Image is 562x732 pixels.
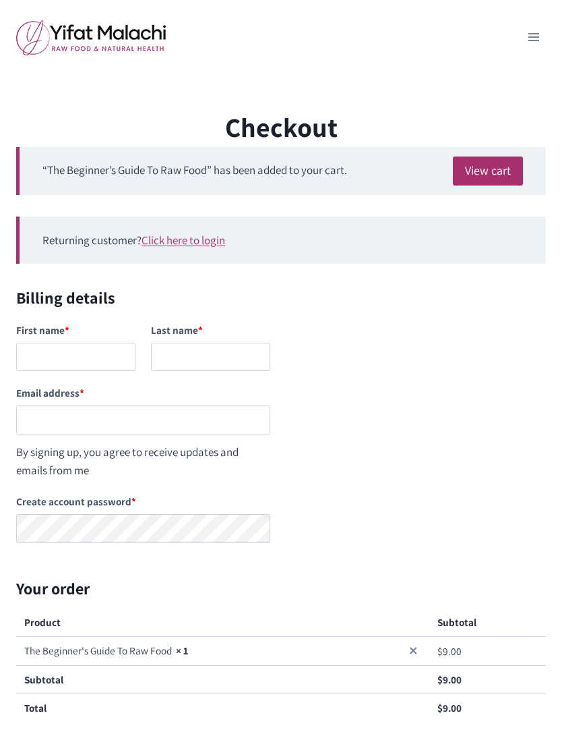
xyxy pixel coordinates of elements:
[16,666,429,694] th: Subtotal
[437,701,462,714] bdi: 9.00
[24,644,172,657] span: The Beginner's Guide To Raw Food
[16,489,270,514] label: Create account password
[16,381,270,405] label: Email address
[437,673,462,686] bdi: 9.00
[16,694,429,722] th: Total
[437,701,443,714] span: $
[453,157,523,186] a: View cart
[16,20,166,55] img: yifat_logo41_en.png
[437,644,462,658] bdi: 9.00
[142,233,225,248] a: Click here to login
[437,644,443,658] span: $
[16,576,546,600] h3: Your order
[16,318,135,343] label: First name
[429,609,546,636] th: Subtotal
[16,609,429,636] th: Product
[16,443,270,480] p: By signing up, you agree to receive updates and emails from me
[405,643,421,659] a: Remove this item
[16,285,270,310] h3: Billing details
[16,147,546,195] div: “The Beginner’s Guide To Raw Food” has been added to your cart.
[437,673,443,686] span: $
[176,644,188,657] strong: × 1
[151,318,270,343] label: Last name
[521,26,546,47] button: Open menu
[16,217,546,264] div: Returning customer?
[16,107,546,147] h1: Checkout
